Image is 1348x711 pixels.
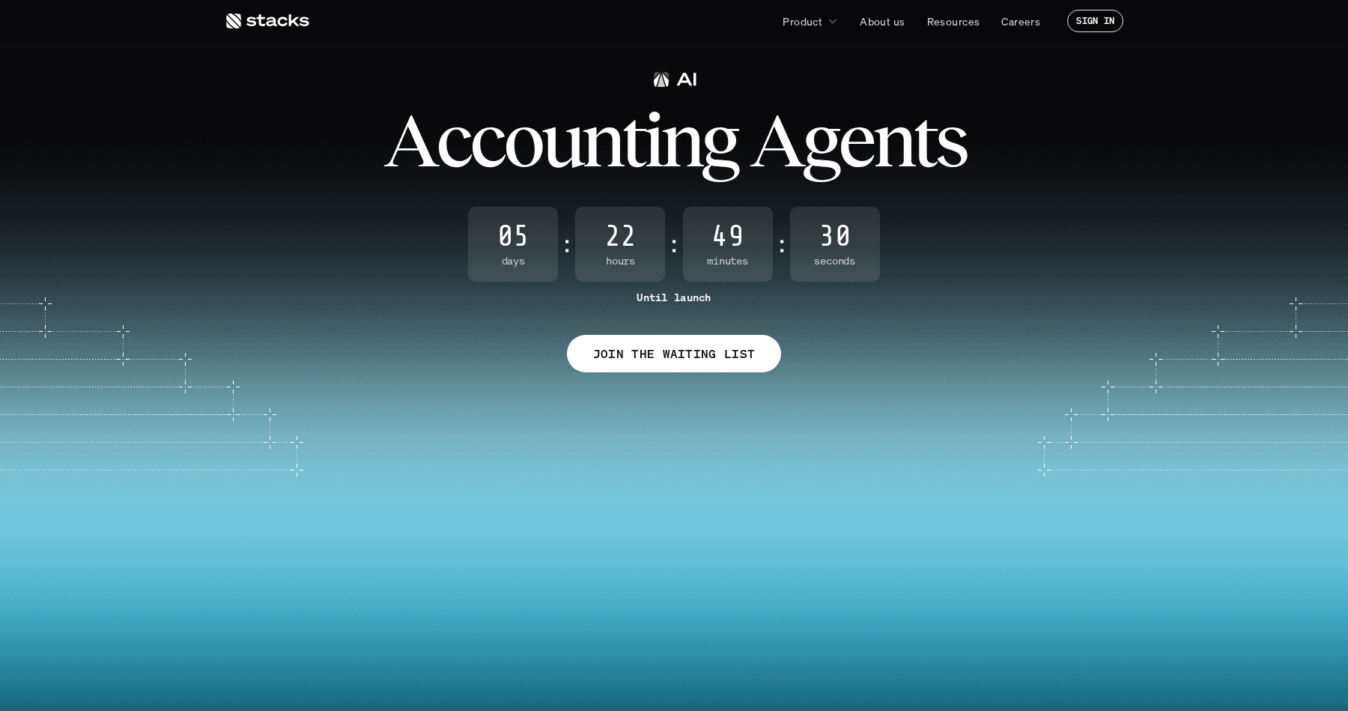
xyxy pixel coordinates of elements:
span: 30 [790,222,880,252]
span: c [470,106,503,174]
span: t [622,106,643,174]
span: i [643,106,661,174]
a: SIGN IN [1067,10,1123,32]
span: u [541,106,581,174]
p: Product [783,13,822,29]
span: t [913,106,935,174]
span: g [701,106,737,174]
strong: : [668,232,679,257]
span: s [935,106,965,174]
span: e [838,106,872,174]
a: Careers [992,7,1049,34]
strong: : [776,232,787,257]
span: Hours [575,255,665,267]
span: n [581,106,622,174]
p: Resources [927,13,980,29]
span: 22 [575,222,665,252]
span: Minutes [683,255,773,267]
a: About us [851,7,914,34]
span: 05 [468,222,558,252]
strong: : [561,232,572,257]
p: Careers [1001,13,1040,29]
span: 49 [683,222,773,252]
p: About us [860,13,905,29]
p: SIGN IN [1076,16,1114,26]
span: n [872,106,913,174]
span: o [503,106,541,174]
span: g [802,106,838,174]
span: Seconds [790,255,880,267]
span: A [383,106,436,174]
span: A [750,106,802,174]
span: n [661,106,701,174]
span: Days [468,255,558,267]
p: JOIN THE WAITING LIST [593,343,756,365]
a: Resources [918,7,989,34]
span: c [436,106,470,174]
